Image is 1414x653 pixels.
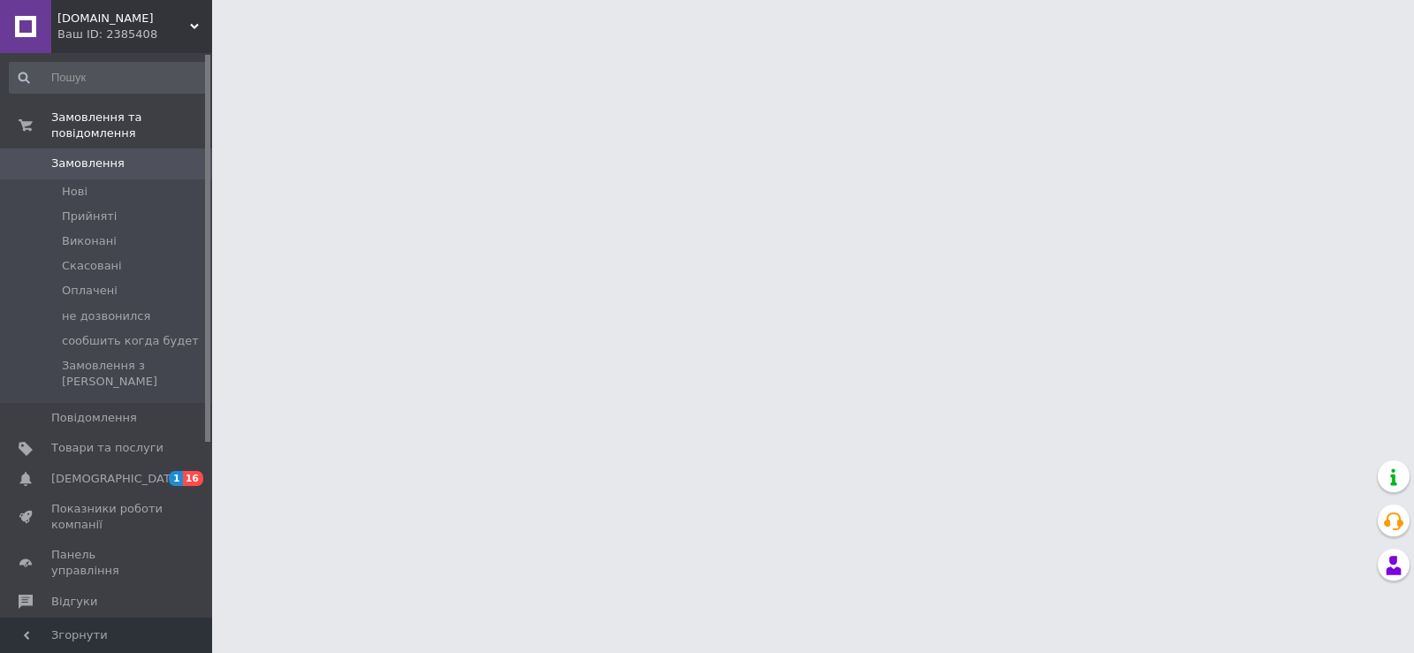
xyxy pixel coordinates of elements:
[51,440,163,456] span: Товари та послуги
[51,547,163,579] span: Панель управління
[62,209,117,224] span: Прийняті
[51,110,212,141] span: Замовлення та повідомлення
[51,594,97,610] span: Відгуки
[169,471,183,486] span: 1
[62,184,87,200] span: Нові
[51,501,163,533] span: Показники роботи компанії
[62,333,199,349] span: сообшить когда будет
[9,62,209,94] input: Пошук
[62,283,118,299] span: Оплачені
[183,471,203,486] span: 16
[51,471,182,487] span: [DEMOGRAPHIC_DATA]
[51,156,125,171] span: Замовлення
[62,258,122,274] span: Скасовані
[62,233,117,249] span: Виконані
[57,27,212,42] div: Ваш ID: 2385408
[51,410,137,426] span: Повідомлення
[62,358,207,390] span: Замовлення з [PERSON_NAME]
[62,308,150,324] span: не дозвонился
[57,11,190,27] span: Obuvv.km.ua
